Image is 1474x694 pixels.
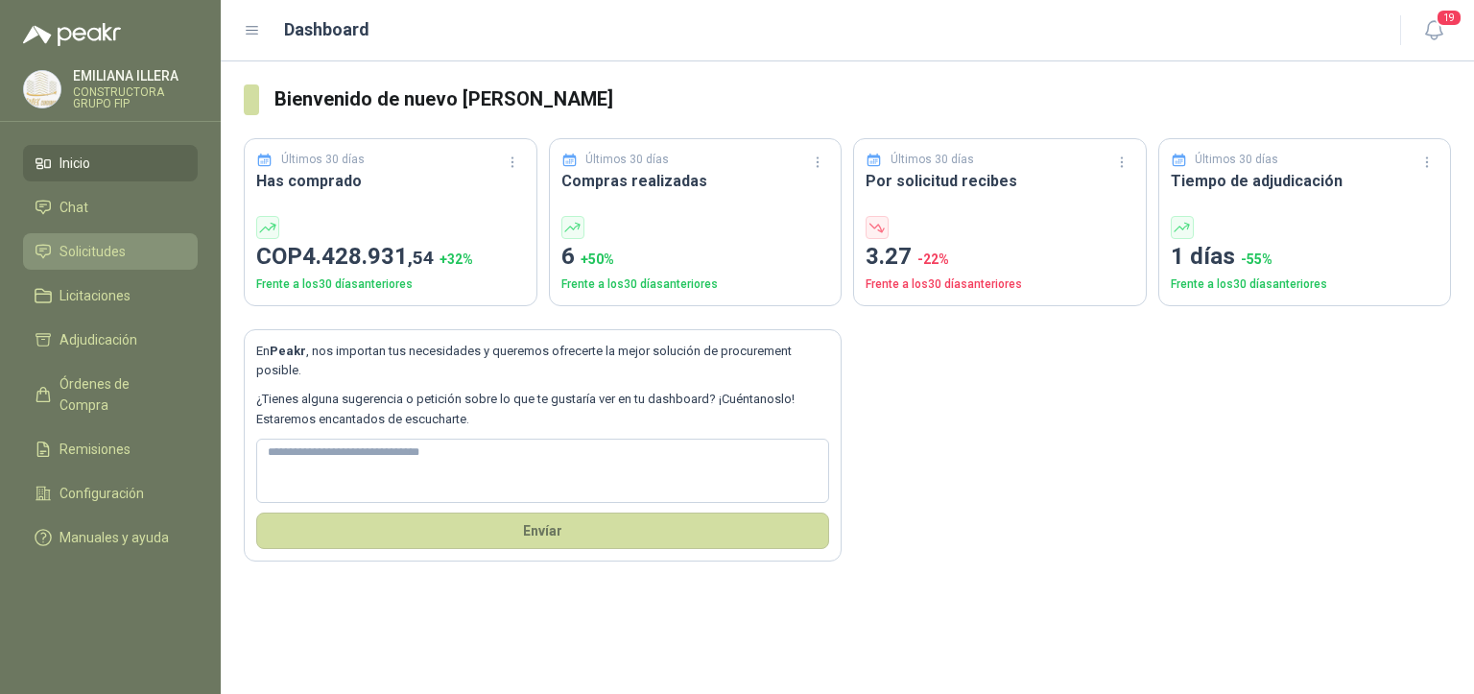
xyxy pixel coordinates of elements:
[59,329,137,350] span: Adjudicación
[59,241,126,262] span: Solicitudes
[581,251,614,267] span: + 50 %
[59,527,169,548] span: Manuales y ayuda
[274,84,1451,114] h3: Bienvenido de nuevo [PERSON_NAME]
[1436,9,1462,27] span: 19
[256,239,525,275] p: COP
[561,275,830,294] p: Frente a los 30 días anteriores
[1195,151,1278,169] p: Últimos 30 días
[1171,169,1439,193] h3: Tiempo de adjudicación
[585,151,669,169] p: Últimos 30 días
[23,431,198,467] a: Remisiones
[59,483,144,504] span: Configuración
[1171,239,1439,275] p: 1 días
[73,69,198,83] p: EMILIANA ILLERA
[256,342,829,381] p: En , nos importan tus necesidades y queremos ofrecerte la mejor solución de procurement posible.
[281,151,365,169] p: Últimos 30 días
[1416,13,1451,48] button: 19
[23,277,198,314] a: Licitaciones
[23,322,198,358] a: Adjudicación
[23,23,121,46] img: Logo peakr
[23,145,198,181] a: Inicio
[440,251,473,267] span: + 32 %
[866,169,1134,193] h3: Por solicitud recibes
[59,197,88,218] span: Chat
[59,153,90,174] span: Inicio
[561,239,830,275] p: 6
[302,243,434,270] span: 4.428.931
[866,275,1134,294] p: Frente a los 30 días anteriores
[1171,275,1439,294] p: Frente a los 30 días anteriores
[891,151,974,169] p: Últimos 30 días
[23,519,198,556] a: Manuales y ayuda
[270,344,306,358] b: Peakr
[256,390,829,429] p: ¿Tienes alguna sugerencia o petición sobre lo que te gustaría ver en tu dashboard? ¡Cuéntanoslo! ...
[408,247,434,269] span: ,54
[23,475,198,512] a: Configuración
[561,169,830,193] h3: Compras realizadas
[73,86,198,109] p: CONSTRUCTORA GRUPO FIP
[59,285,131,306] span: Licitaciones
[23,189,198,226] a: Chat
[23,366,198,423] a: Órdenes de Compra
[23,233,198,270] a: Solicitudes
[1241,251,1272,267] span: -55 %
[256,513,829,549] button: Envíar
[866,239,1134,275] p: 3.27
[59,373,179,416] span: Órdenes de Compra
[24,71,60,108] img: Company Logo
[917,251,949,267] span: -22 %
[256,275,525,294] p: Frente a los 30 días anteriores
[256,169,525,193] h3: Has comprado
[59,439,131,460] span: Remisiones
[284,16,369,43] h1: Dashboard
